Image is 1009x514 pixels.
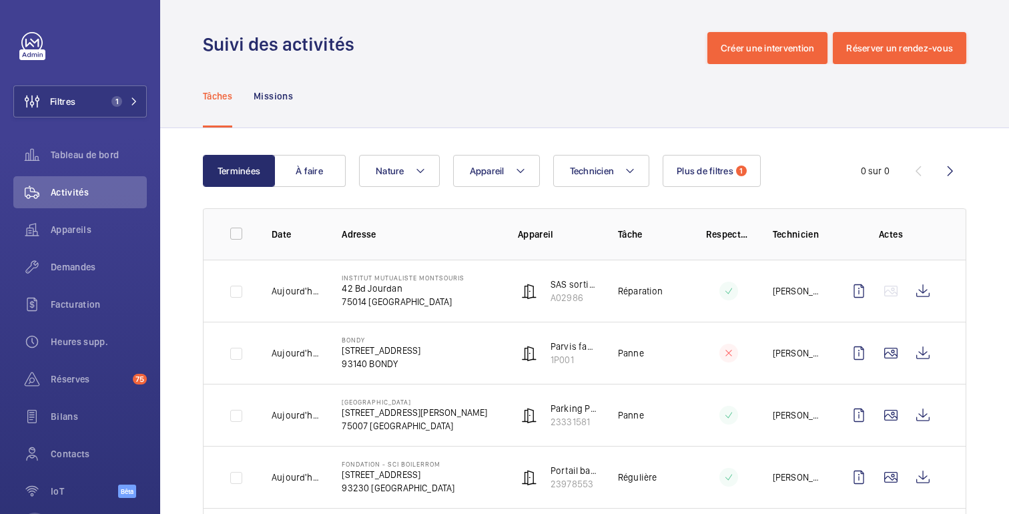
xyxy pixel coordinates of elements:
font: Aujourd'hui [272,410,321,421]
font: Tâche [618,229,643,240]
button: Appareil [453,155,540,187]
font: Plus de filtres [677,166,733,176]
font: 42 Bd Jourdan [342,283,402,294]
font: A02986 [551,292,583,303]
font: Aujourd'hui [272,348,321,358]
button: Nature [359,155,440,187]
font: [GEOGRAPHIC_DATA] [342,398,411,406]
font: Tâches [203,91,232,101]
font: 0 sur 0 [861,166,890,176]
font: [STREET_ADDRESS] [342,345,420,356]
font: Parvis face ligne de [GEOGRAPHIC_DATA] [551,341,717,352]
font: Réparation [618,286,663,296]
font: 93140 BONDY [342,358,398,369]
font: IoT [51,486,64,497]
font: Bondy [342,336,365,344]
font: Bilans [51,411,78,422]
font: Heures supp. [51,336,108,347]
font: 75 [135,374,144,384]
font: 75014 [GEOGRAPHIC_DATA] [342,296,452,307]
img: automatic_door.svg [521,283,537,299]
font: 93230 [GEOGRAPHIC_DATA] [342,483,454,493]
font: Filtres [50,96,75,107]
img: automatic_door.svg [521,345,537,361]
font: 1 [115,97,119,106]
font: Panne [618,348,644,358]
font: Adresse [342,229,376,240]
button: Créer une intervention [707,32,828,64]
font: 23331581 [551,417,590,427]
button: À faire [274,155,346,187]
font: Facturation [51,299,101,310]
font: Réserves [51,374,90,384]
font: Portail battant sortie [551,465,636,476]
font: [STREET_ADDRESS] [342,469,420,480]
font: Demandes [51,262,96,272]
button: Technicien [553,155,650,187]
font: Technicien [570,166,615,176]
button: Plus de filtres1 [663,155,761,187]
font: [PERSON_NAME] [773,348,839,358]
font: [PERSON_NAME] [773,410,839,421]
font: 1P001 [551,354,574,365]
font: SAS sortie extérieure - Record DSTA 20 - Coulissante vitrée 2 portes [551,279,830,290]
font: Contacts [51,449,90,459]
font: Aujourd'hui [272,472,321,483]
button: Réserver un rendez-vous [833,32,966,64]
font: 1 [739,166,743,176]
font: Actes [879,229,903,240]
font: Missions [254,91,293,101]
font: Institut Mutualiste Montsouris [342,274,464,282]
button: Filtres1 [13,85,147,117]
font: Tableau de bord [51,150,119,160]
font: Réserver un rendez-vous [846,43,953,53]
font: Bêta [121,487,133,495]
font: Appareil [470,166,504,176]
font: À faire [296,166,323,176]
font: Terminées [218,166,260,176]
font: Appareil [518,229,554,240]
font: 75007 [GEOGRAPHIC_DATA] [342,421,453,431]
font: Régulière [618,472,657,483]
font: Aujourd'hui [272,286,321,296]
font: Nature [376,166,404,176]
font: Fondation - SCI BOILERROM [342,460,440,468]
img: automatic_door.svg [521,469,537,485]
font: Date [272,229,291,240]
font: Technicien [773,229,819,240]
font: [PERSON_NAME] [773,472,839,483]
font: Appareils [51,224,91,235]
font: Suivi des activités [203,33,354,55]
font: 23978553 [551,479,593,489]
font: [STREET_ADDRESS][PERSON_NAME] [342,407,487,418]
button: Terminées [203,155,275,187]
font: Panne [618,410,644,421]
font: Activités [51,187,89,198]
font: Respecter le délai [706,229,783,240]
font: Parking Porte Sectionnelle [551,403,661,414]
font: Créer une intervention [721,43,815,53]
font: [PERSON_NAME] [773,286,839,296]
img: automatic_door.svg [521,407,537,423]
